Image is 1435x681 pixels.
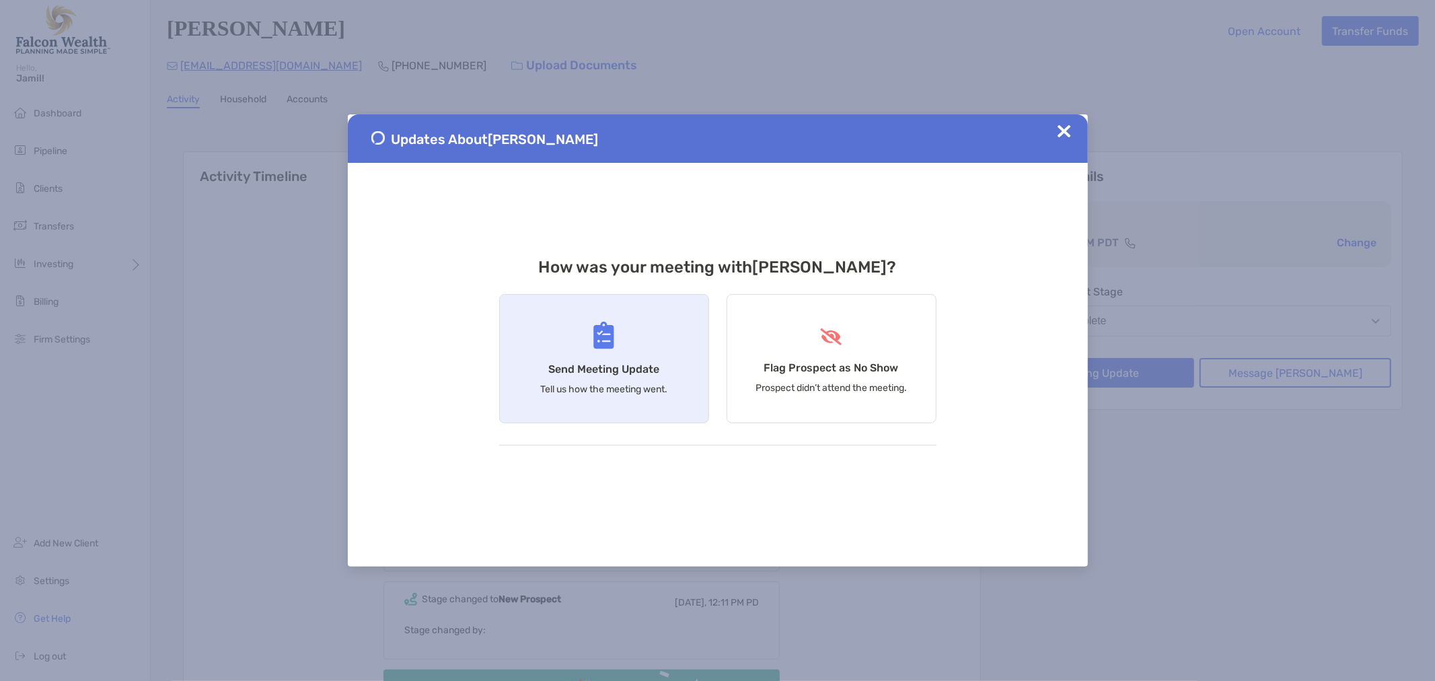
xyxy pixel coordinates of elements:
span: Updates About [PERSON_NAME] [392,131,599,147]
img: Send Meeting Update [593,322,614,349]
h4: Send Meeting Update [548,363,659,375]
img: Flag Prospect as No Show [819,328,844,345]
p: Prospect didn’t attend the meeting. [756,382,907,394]
img: Send Meeting Update 1 [371,131,385,145]
p: Tell us how the meeting went. [540,384,667,395]
h3: How was your meeting with [PERSON_NAME] ? [499,258,936,277]
img: Close Updates Zoe [1058,124,1071,138]
h4: Flag Prospect as No Show [764,361,899,374]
